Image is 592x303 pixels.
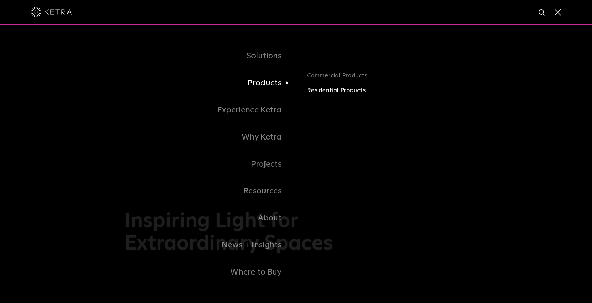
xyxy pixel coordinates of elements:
img: search icon [538,9,546,17]
a: News + Insights [125,232,296,259]
img: ketra-logo-2019-white [31,7,72,17]
a: About [125,205,296,232]
a: Resources [125,178,296,205]
a: Solutions [125,43,296,70]
a: Experience Ketra [125,97,296,124]
a: Where to Buy [125,259,296,286]
div: Navigation Menu [125,43,467,286]
a: Residential Products [307,86,467,96]
a: Projects [125,151,296,178]
a: Products [125,70,296,97]
a: Commercial Products [307,71,467,86]
a: Why Ketra [125,124,296,151]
